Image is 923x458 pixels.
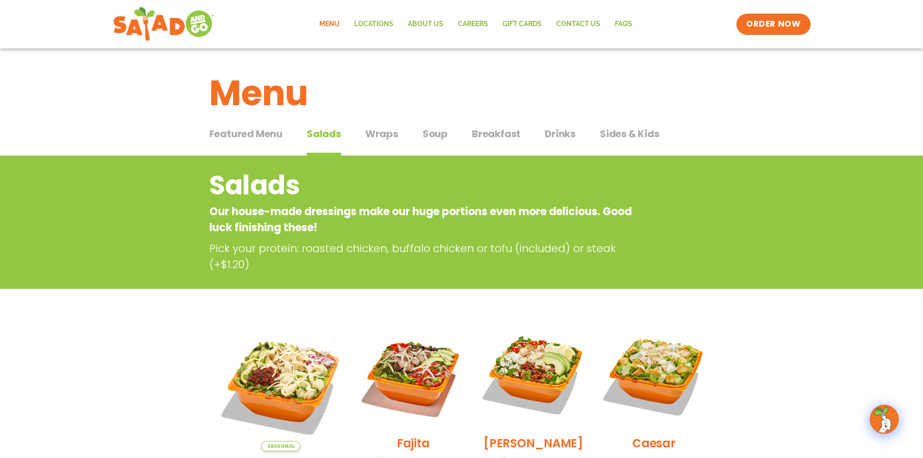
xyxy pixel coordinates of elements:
p: Pick your protein: roasted chicken, buffalo chicken or tofu (included) or steak (+$1.20) [209,240,641,272]
span: Seasonal [261,441,300,451]
span: Sides & Kids [600,126,659,141]
span: ORDER NOW [746,18,800,30]
p: Our house-made dressings make our huge portions even more delicious. Good luck finishing these! [209,204,636,236]
h2: Fajita [397,435,430,452]
span: Featured Menu [209,126,282,141]
a: Locations [347,13,401,35]
span: Soup [422,126,448,141]
img: Product photo for Fajita Salad [360,322,466,427]
span: Wraps [365,126,398,141]
nav: Menu [312,13,640,35]
div: Tabbed content [209,123,714,156]
img: Product photo for Cobb Salad [481,322,586,427]
a: Contact Us [549,13,608,35]
a: FAQs [608,13,640,35]
span: Breakfast [472,126,520,141]
span: Salads [307,126,341,141]
h1: Menu [209,67,714,119]
a: ORDER NOW [736,14,810,35]
h2: [PERSON_NAME] [484,435,583,452]
a: GIFT CARDS [495,13,549,35]
a: Menu [312,13,347,35]
h2: Caesar [632,435,675,452]
img: wpChatIcon [871,406,898,433]
span: Drinks [545,126,576,141]
img: Product photo for Tuscan Summer Salad [217,322,346,451]
h2: Salads [209,166,636,205]
img: new-SAG-logo-768×292 [113,5,215,44]
img: Product photo for Caesar Salad [601,322,706,427]
a: Careers [451,13,495,35]
a: About Us [401,13,451,35]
